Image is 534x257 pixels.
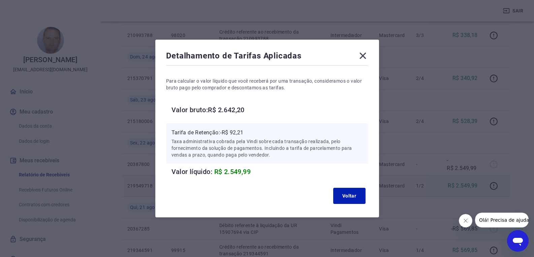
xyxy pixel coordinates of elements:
iframe: Fechar mensagem [459,214,472,227]
span: R$ 2.549,99 [214,168,251,176]
button: Voltar [333,188,366,204]
p: Tarifa de Retenção: -R$ 92,21 [171,129,363,137]
h6: Valor líquido: [171,166,368,177]
p: Taxa administrativa cobrada pela Vindi sobre cada transação realizada, pelo fornecimento da soluç... [171,138,363,158]
h6: Valor bruto: R$ 2.642,20 [171,104,368,115]
div: Detalhamento de Tarifas Aplicadas [166,50,368,64]
p: Para calcular o valor líquido que você receberá por uma transação, consideramos o valor bruto pag... [166,78,368,91]
span: Olá! Precisa de ajuda? [4,5,57,10]
iframe: Mensagem da empresa [475,213,529,227]
iframe: Botão para abrir a janela de mensagens [507,230,529,252]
